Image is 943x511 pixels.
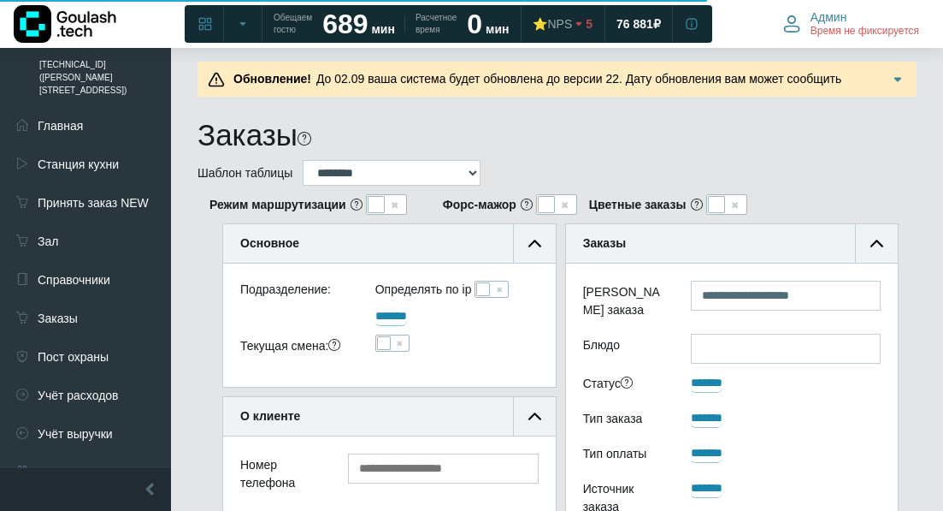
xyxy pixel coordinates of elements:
img: Предупреждение [208,71,225,88]
i: Важно! Если нужно найти заказ за сегодняшнюю дату,<br/>необходимо поставить галочку в поле текуща... [328,339,340,351]
div: Тип заказа [570,407,678,434]
b: Обновление! [233,72,311,86]
b: Заказы [583,236,626,250]
i: Это режим, отображающий распределение заказов по маршрутам и курьерам [351,199,362,211]
img: collapse [870,237,883,250]
span: NPS [547,17,572,31]
i: Принят — заказ принят в работу, готовится, водитель не назначен.<br/>Отложен — оформлен заранее, ... [621,377,633,389]
strong: 0 [467,9,482,39]
a: Обещаем гостю 689 мин Расчетное время 0 мин [263,9,519,39]
span: Расчетное время [416,12,457,36]
b: Форс-мажор [443,196,516,214]
div: Текущая смена: [227,335,362,361]
span: Обещаем гостю [274,12,312,36]
a: 76 881 ₽ [606,9,671,39]
span: До 02.09 ваша система будет обновлена до версии 22. Дату обновления вам может сообщить поддержка.... [228,72,841,104]
b: Цветные заказы [589,196,687,214]
span: 76 881 [616,16,653,32]
span: мин [371,22,394,36]
span: 5 [586,16,592,32]
label: Шаблон таблицы [197,164,292,182]
span: ₽ [653,16,661,32]
i: <b>Важно: При включении применяется на все подразделения компании!</b> <br/> Если режим "Форс-маж... [521,199,533,211]
h1: Заказы [197,117,298,153]
span: Админ [810,9,847,25]
b: О клиенте [240,409,300,423]
div: Статус [570,372,678,399]
div: Тип оплаты [570,443,678,469]
strong: 689 [322,9,368,39]
div: Подразделение: [227,281,362,306]
label: Определять по ip [375,281,472,299]
b: Режим маршрутизации [209,196,346,214]
img: collapse [528,237,541,250]
img: Подробнее [889,71,906,88]
button: Админ Время не фиксируется [773,6,929,42]
img: Логотип компании Goulash.tech [14,5,116,43]
span: мин [486,22,509,36]
a: ⭐NPS 5 [522,9,603,39]
b: Основное [240,236,299,250]
div: Номер телефона [227,454,335,498]
label: Блюдо [570,334,678,364]
i: При включении настройки заказы в таблице будут подсвечиваться в зависимости от статуса следующими... [691,199,703,211]
i: На этой странице можно найти заказ, используя различные фильтры. Все пункты заполнять необязатель... [298,132,311,146]
span: Время не фиксируется [810,25,919,39]
img: collapse [528,410,541,423]
label: [PERSON_NAME] заказа [570,281,678,325]
div: ⭐ [533,16,572,32]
